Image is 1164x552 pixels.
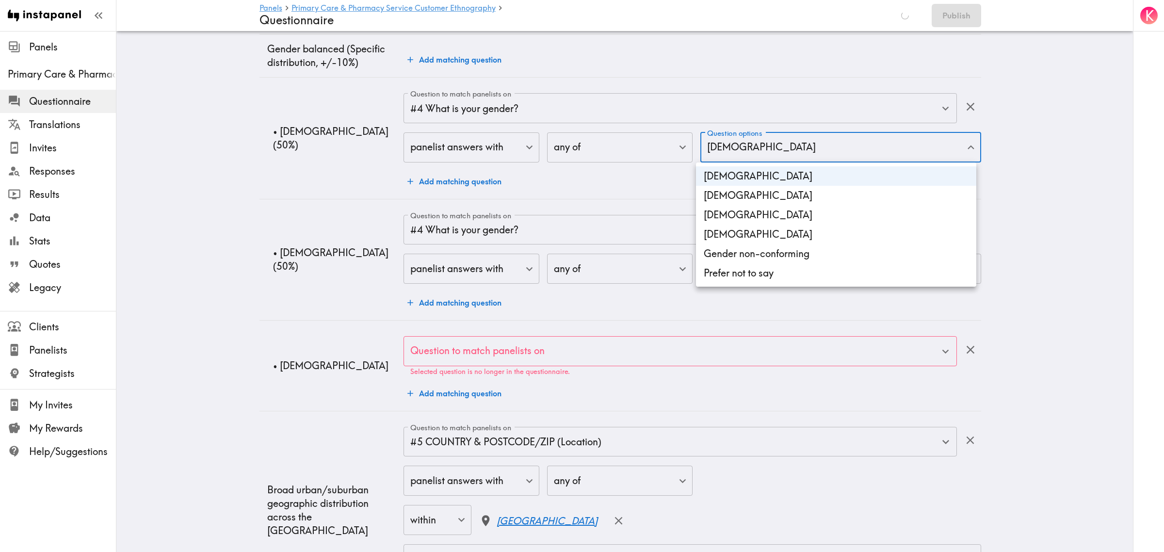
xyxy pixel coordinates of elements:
[696,186,976,205] li: [DEMOGRAPHIC_DATA]
[696,263,976,283] li: Prefer not to say
[696,244,976,263] li: Gender non-conforming
[696,205,976,225] li: [DEMOGRAPHIC_DATA]
[696,166,976,186] li: [DEMOGRAPHIC_DATA]
[696,225,976,244] li: [DEMOGRAPHIC_DATA]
